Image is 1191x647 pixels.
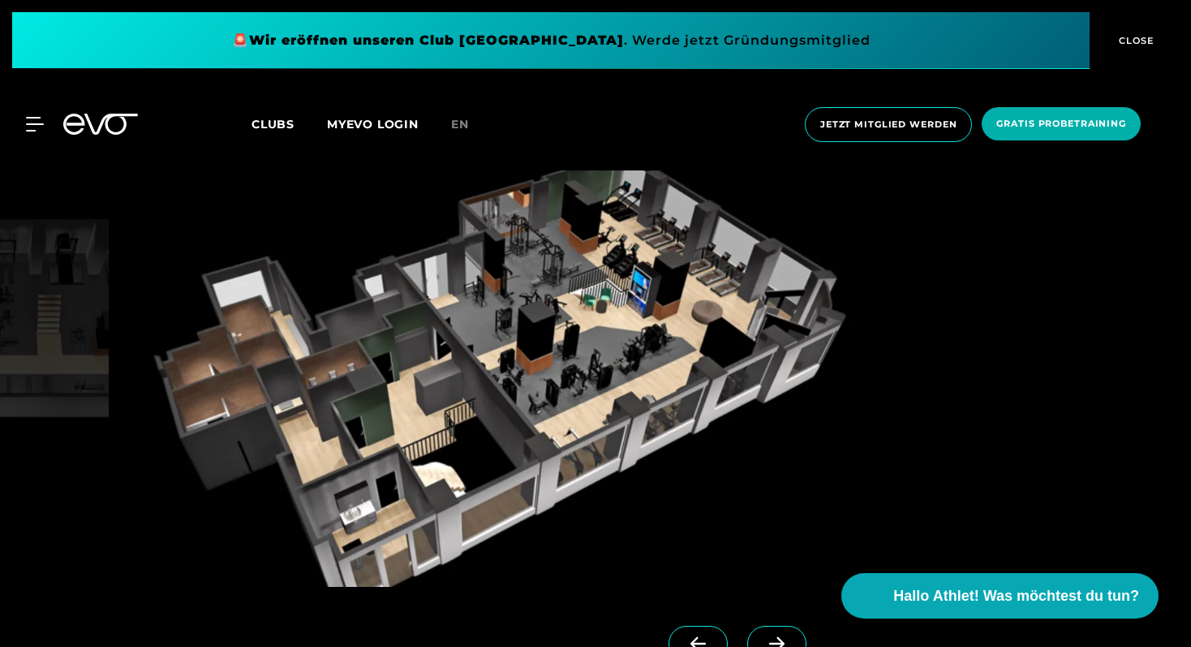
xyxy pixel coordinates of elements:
span: CLOSE [1115,33,1154,48]
button: CLOSE [1090,12,1179,69]
a: Gratis Probetraining [977,107,1146,142]
button: Hallo Athlet! Was möchtest du tun? [841,573,1159,619]
span: Gratis Probetraining [996,117,1126,131]
a: en [451,115,488,134]
a: Jetzt Mitglied werden [800,107,977,142]
span: Clubs [252,117,295,132]
a: MYEVO LOGIN [327,117,419,132]
span: Hallo Athlet! Was möchtest du tun? [893,585,1139,607]
img: evofitness [115,170,884,587]
a: Clubs [252,116,327,132]
span: Jetzt Mitglied werden [820,118,957,132]
span: en [451,117,469,132]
